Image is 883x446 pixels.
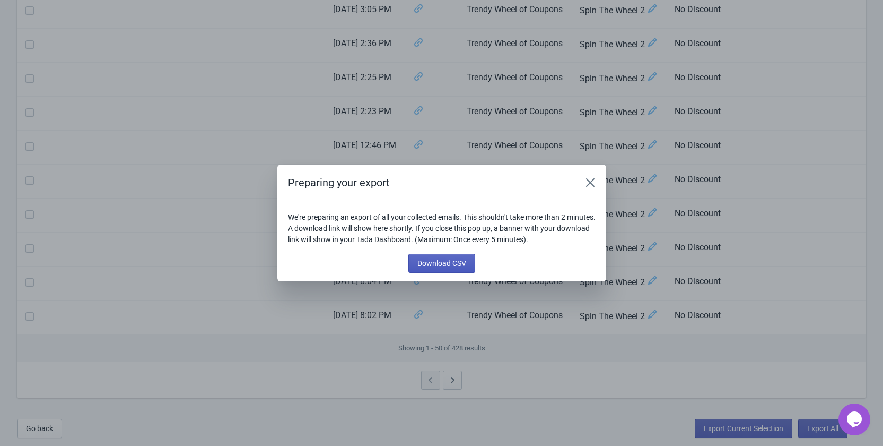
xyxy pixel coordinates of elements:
[288,175,570,190] h2: Preparing your export
[838,404,872,435] iframe: chat widget
[288,212,596,245] p: We're preparing an export of all your collected emails. This shouldn't take more than 2 minutes. ...
[408,254,475,273] button: Download CSV
[581,173,600,192] button: Close
[417,259,466,268] span: Download CSV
